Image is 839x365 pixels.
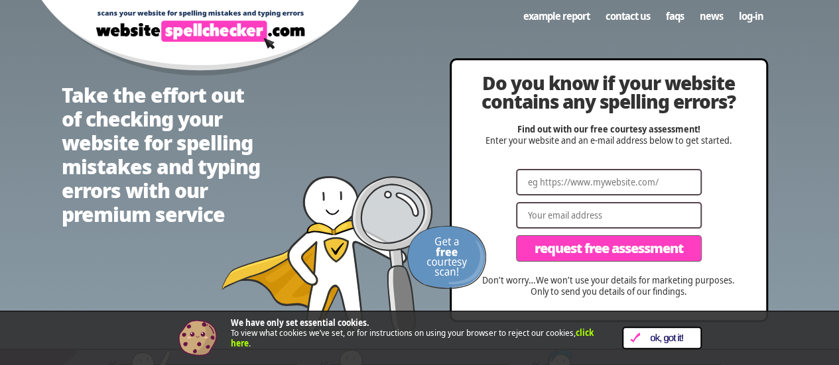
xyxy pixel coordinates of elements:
[597,3,657,28] a: Contact us
[515,3,597,28] a: Example Report
[640,333,694,344] span: OK, Got it!
[178,318,218,358] img: Cookie
[62,83,261,227] h1: Take the effort out of checking your website for spelling mistakes and typing errors with our pre...
[691,3,730,28] a: News
[478,74,740,111] h2: Do you know if your website contains any spelling errors?
[407,226,486,289] img: Get a FREE courtesy scan!
[516,235,702,262] button: Request Free Assessment
[231,317,369,329] strong: We have only set essential cookies.
[657,3,691,28] a: FAQs
[622,327,702,349] a: OK, Got it!
[730,3,771,28] a: Log-in
[231,327,594,349] a: click here
[478,124,740,146] p: Enter your website and an e-mail address below to get started.
[517,123,700,135] strong: Find out with our free courtesy assessment!
[516,169,702,195] input: eg https://www.mywebsite.com/
[478,275,740,297] p: Don’t worry…We won’t use your details for marketing purposes. Only to send you details of our fin...
[221,176,433,335] img: website spellchecker scans your website looking for spelling mistakes
[231,318,602,349] p: To view what cookies we’ve set, or for instructions on using your browser to reject our cookies, .
[535,242,683,255] span: Request Free Assessment
[516,202,702,229] input: Your email address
